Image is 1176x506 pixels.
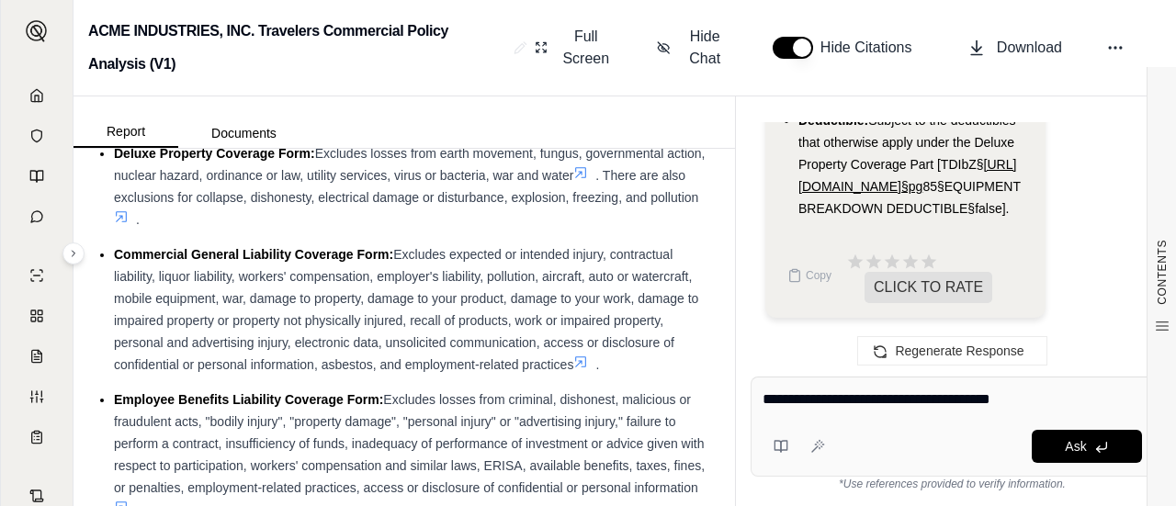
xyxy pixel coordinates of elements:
[12,257,62,294] a: Single Policy
[997,37,1062,59] span: Download
[12,378,62,415] a: Custom Report
[62,242,85,264] button: Expand sidebar
[73,117,178,148] button: Report
[960,29,1069,66] button: Download
[18,13,55,50] button: Expand sidebar
[136,212,140,227] span: .
[559,26,613,70] span: Full Screen
[751,477,1154,491] div: *Use references provided to verify information.
[798,113,1016,172] span: Subject to the deductibles that otherwise apply under the Deluxe Property Coverage Part [TDIbZ§
[682,26,729,70] span: Hide Chat
[806,268,831,283] span: Copy
[1065,439,1086,454] span: Ask
[114,146,706,183] span: Excludes losses from earth movement, fungus, governmental action, nuclear hazard, ordinance or la...
[798,179,1021,216] span: 85§EQUIPMENT BREAKDOWN DEDUCTIBLE§false].
[12,338,62,375] a: Claim Coverage
[895,343,1023,358] span: Regenerate Response
[114,392,705,495] span: Excludes losses from criminal, dishonest, malicious or fraudulent acts, "bodily injury", "propert...
[650,18,736,77] button: Hide Chat
[865,272,992,303] span: CLICK TO RATE
[527,18,620,77] button: Full Screen
[114,392,383,407] span: Employee Benefits Liability Coverage Form:
[1032,430,1142,463] button: Ask
[780,257,839,294] button: Copy
[12,298,62,334] a: Policy Comparisons
[12,419,62,455] a: Coverage Table
[12,198,62,235] a: Chat
[114,247,393,262] span: Commercial General Liability Coverage Form:
[26,20,48,42] img: Expand sidebar
[114,247,698,372] span: Excludes expected or intended injury, contractual liability, liquor liability, workers' compensat...
[88,15,506,81] h2: ACME INDUSTRIES, INC. Travelers Commercial Policy Analysis (V1)
[12,158,62,195] a: Prompt Library
[12,77,62,114] a: Home
[12,118,62,154] a: Documents Vault
[178,118,310,148] button: Documents
[820,37,923,59] span: Hide Citations
[857,336,1046,365] button: Regenerate Response
[595,357,599,372] span: .
[114,168,698,205] span: . There are also exclusions for collapse, dishonesty, electrical damage or disturbance, explosion...
[1155,240,1170,305] span: CONTENTS
[114,146,315,161] span: Deluxe Property Coverage Form:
